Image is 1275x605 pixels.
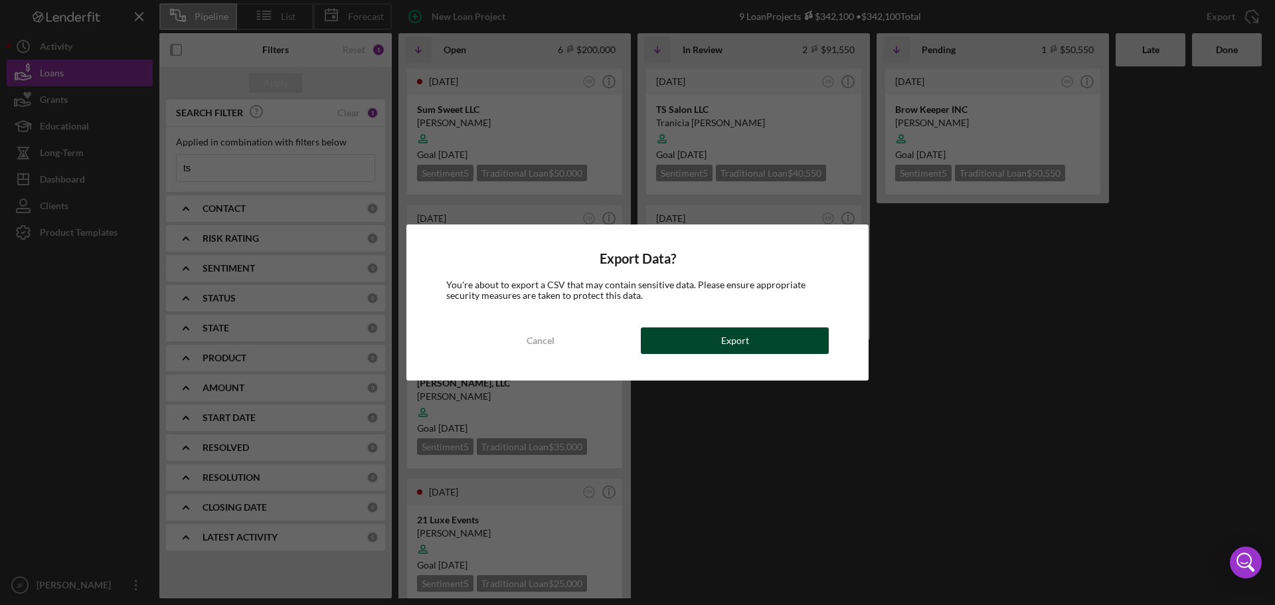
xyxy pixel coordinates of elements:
h4: Export Data? [446,251,829,266]
button: Cancel [446,327,634,354]
div: You're about to export a CSV that may contain sensitive data. Please ensure appropriate security ... [446,280,829,301]
div: Open Intercom Messenger [1230,547,1262,578]
div: Cancel [527,327,554,354]
div: Export [721,327,749,354]
button: Export [641,327,829,354]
